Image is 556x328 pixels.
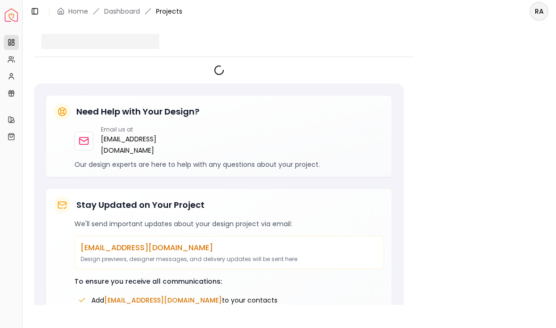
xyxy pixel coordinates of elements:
[5,8,18,22] img: Spacejoy Logo
[5,8,18,22] a: Spacejoy
[530,2,548,21] button: RA
[74,219,384,229] p: We'll send important updates about your design project via email:
[68,7,88,16] a: Home
[74,160,384,169] p: Our design experts are here to help with any questions about your project.
[531,3,548,20] span: RA
[81,242,378,254] p: [EMAIL_ADDRESS][DOMAIN_NAME]
[104,295,222,305] span: [EMAIL_ADDRESS][DOMAIN_NAME]
[57,7,182,16] nav: breadcrumb
[81,255,378,263] p: Design previews, designer messages, and delivery updates will be sent here
[101,126,156,133] p: Email us at
[101,133,156,156] a: [EMAIL_ADDRESS][DOMAIN_NAME]
[76,105,199,118] h5: Need Help with Your Design?
[104,7,140,16] a: Dashboard
[74,277,384,286] p: To ensure you receive all communications:
[156,7,182,16] span: Projects
[76,198,204,212] h5: Stay Updated on Your Project
[91,295,278,305] span: Add to your contacts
